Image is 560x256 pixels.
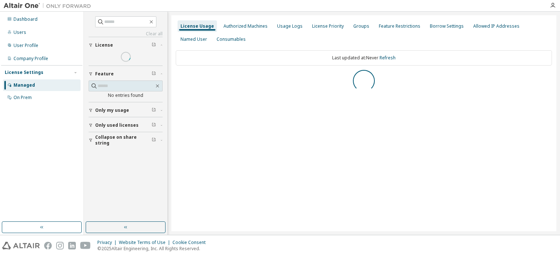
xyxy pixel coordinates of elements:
img: linkedin.svg [68,242,76,249]
button: Only my usage [89,102,163,118]
div: Named User [180,36,207,42]
div: Borrow Settings [430,23,464,29]
div: Managed [13,82,35,88]
div: No entries found [89,92,163,98]
img: facebook.svg [44,242,52,249]
a: Clear all [89,31,163,37]
a: Refresh [380,55,396,61]
div: Groups [353,23,369,29]
span: Only used licenses [95,122,139,128]
span: License [95,42,113,48]
img: youtube.svg [80,242,91,249]
span: Only my usage [95,107,129,113]
span: Clear filter [152,122,156,128]
button: Feature [89,66,163,82]
button: Only used licenses [89,117,163,133]
div: Feature Restrictions [379,23,420,29]
div: Company Profile [13,56,48,62]
p: © 2025 Altair Engineering, Inc. All Rights Reserved. [97,245,210,252]
div: Privacy [97,240,119,245]
div: Allowed IP Addresses [473,23,520,29]
span: Clear filter [152,71,156,77]
button: Collapse on share string [89,132,163,148]
span: Clear filter [152,42,156,48]
div: Dashboard [13,16,38,22]
div: Website Terms of Use [119,240,172,245]
div: Consumables [217,36,246,42]
img: altair_logo.svg [2,242,40,249]
img: Altair One [4,2,95,9]
div: Usage Logs [277,23,303,29]
div: Cookie Consent [172,240,210,245]
div: License Priority [312,23,344,29]
img: instagram.svg [56,242,64,249]
div: On Prem [13,95,32,101]
div: License Settings [5,70,43,75]
span: Clear filter [152,137,156,143]
div: License Usage [180,23,214,29]
div: Users [13,29,26,35]
div: User Profile [13,43,38,48]
span: Feature [95,71,114,77]
button: License [89,37,163,53]
span: Clear filter [152,107,156,113]
div: Last updated at: Never [176,50,552,66]
div: Authorized Machines [223,23,268,29]
span: Collapse on share string [95,134,152,146]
